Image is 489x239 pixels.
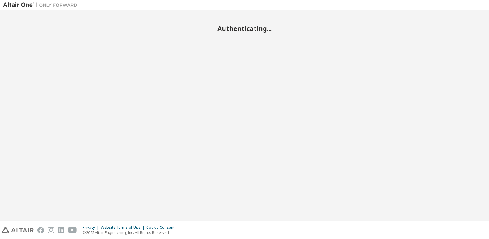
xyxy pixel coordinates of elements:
[83,225,101,230] div: Privacy
[37,227,44,233] img: facebook.svg
[58,227,64,233] img: linkedin.svg
[2,227,34,233] img: altair_logo.svg
[101,225,146,230] div: Website Terms of Use
[48,227,54,233] img: instagram.svg
[68,227,77,233] img: youtube.svg
[146,225,178,230] div: Cookie Consent
[83,230,178,235] p: © 2025 Altair Engineering, Inc. All Rights Reserved.
[3,24,486,33] h2: Authenticating...
[3,2,80,8] img: Altair One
